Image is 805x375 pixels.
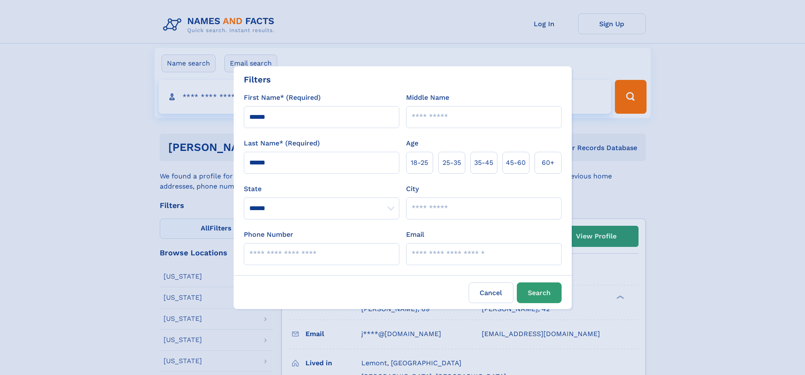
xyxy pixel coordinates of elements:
[406,93,449,103] label: Middle Name
[442,158,461,168] span: 25‑35
[506,158,526,168] span: 45‑60
[406,138,418,148] label: Age
[411,158,428,168] span: 18‑25
[406,230,424,240] label: Email
[469,282,513,303] label: Cancel
[244,93,321,103] label: First Name* (Required)
[517,282,562,303] button: Search
[406,184,419,194] label: City
[244,184,399,194] label: State
[474,158,493,168] span: 35‑45
[244,138,320,148] label: Last Name* (Required)
[542,158,554,168] span: 60+
[244,73,271,86] div: Filters
[244,230,293,240] label: Phone Number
